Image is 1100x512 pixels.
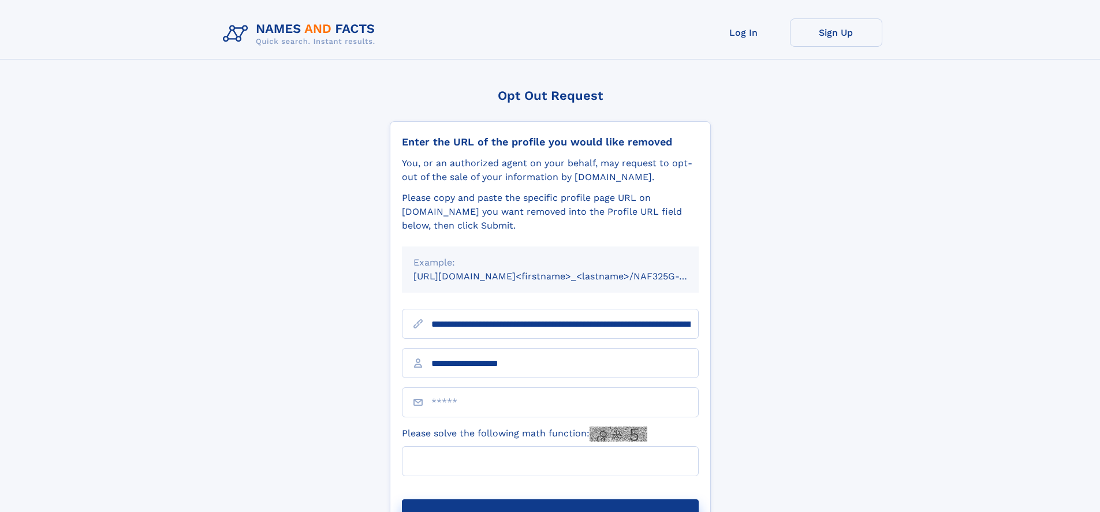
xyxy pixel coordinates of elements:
[390,88,711,103] div: Opt Out Request
[402,427,647,442] label: Please solve the following math function:
[790,18,882,47] a: Sign Up
[402,136,699,148] div: Enter the URL of the profile you would like removed
[413,271,721,282] small: [URL][DOMAIN_NAME]<firstname>_<lastname>/NAF325G-xxxxxxxx
[698,18,790,47] a: Log In
[402,191,699,233] div: Please copy and paste the specific profile page URL on [DOMAIN_NAME] you want removed into the Pr...
[413,256,687,270] div: Example:
[218,18,385,50] img: Logo Names and Facts
[402,156,699,184] div: You, or an authorized agent on your behalf, may request to opt-out of the sale of your informatio...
